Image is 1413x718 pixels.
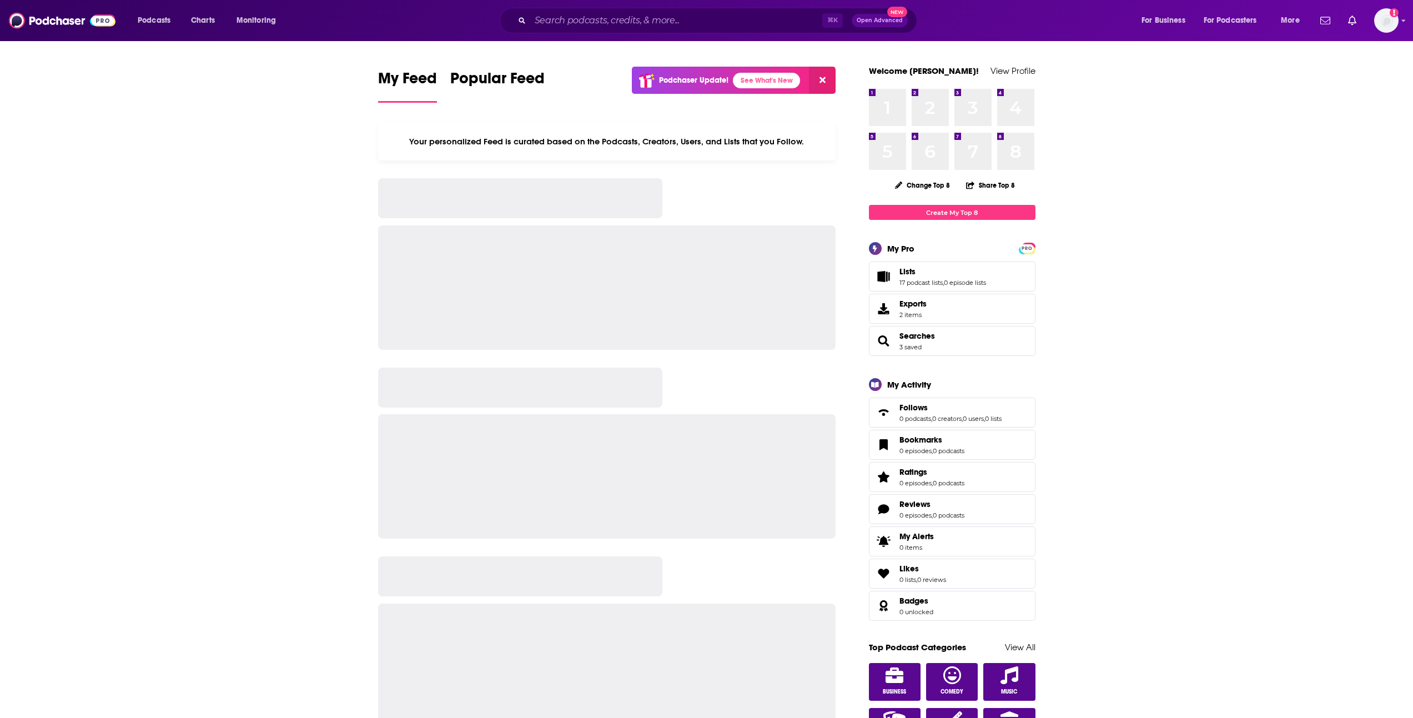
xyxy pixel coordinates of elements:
[899,499,964,509] a: Reviews
[1001,689,1017,695] span: Music
[943,279,944,287] span: ,
[450,69,545,103] a: Popular Feed
[869,326,1035,356] span: Searches
[933,511,964,519] a: 0 podcasts
[916,576,917,584] span: ,
[944,279,986,287] a: 0 episode lists
[869,559,1035,589] span: Likes
[899,596,928,606] span: Badges
[888,178,957,192] button: Change Top 8
[378,123,836,160] div: Your personalized Feed is curated based on the Podcasts, Creators, Users, and Lists that you Follow.
[899,447,932,455] a: 0 episodes
[873,437,895,453] a: Bookmarks
[899,608,933,616] a: 0 unlocked
[9,10,115,31] img: Podchaser - Follow, Share and Rate Podcasts
[1374,8,1399,33] span: Logged in as EllaRoseMurphy
[822,13,843,28] span: ⌘ K
[985,415,1002,423] a: 0 lists
[899,299,927,309] span: Exports
[887,379,931,390] div: My Activity
[899,331,935,341] a: Searches
[932,511,933,519] span: ,
[962,415,963,423] span: ,
[659,76,728,85] p: Podchaser Update!
[899,531,934,541] span: My Alerts
[899,564,946,574] a: Likes
[899,435,964,445] a: Bookmarks
[869,663,921,701] a: Business
[899,499,931,509] span: Reviews
[869,398,1035,428] span: Follows
[873,598,895,614] a: Badges
[1316,11,1335,30] a: Show notifications dropdown
[873,333,895,349] a: Searches
[899,564,919,574] span: Likes
[510,8,928,33] div: Search podcasts, credits, & more...
[899,279,943,287] a: 17 podcast lists
[857,18,903,23] span: Open Advanced
[931,415,932,423] span: ,
[378,69,437,103] a: My Feed
[869,430,1035,460] span: Bookmarks
[869,494,1035,524] span: Reviews
[899,467,927,477] span: Ratings
[932,447,933,455] span: ,
[926,663,978,701] a: Comedy
[899,596,933,606] a: Badges
[899,267,916,277] span: Lists
[873,501,895,517] a: Reviews
[899,435,942,445] span: Bookmarks
[899,576,916,584] a: 0 lists
[899,479,932,487] a: 0 episodes
[1273,12,1314,29] button: open menu
[887,7,907,17] span: New
[869,262,1035,292] span: Lists
[530,12,822,29] input: Search podcasts, credits, & more...
[450,69,545,94] span: Popular Feed
[983,663,1035,701] a: Music
[1281,13,1300,28] span: More
[1020,244,1034,253] span: PRO
[1196,12,1273,29] button: open menu
[184,12,222,29] a: Charts
[873,566,895,581] a: Likes
[1374,8,1399,33] button: Show profile menu
[941,689,963,695] span: Comedy
[1390,8,1399,17] svg: Email not verified
[869,462,1035,492] span: Ratings
[869,66,979,76] a: Welcome [PERSON_NAME]!
[1142,13,1185,28] span: For Business
[873,534,895,549] span: My Alerts
[899,311,927,319] span: 2 items
[933,447,964,455] a: 0 podcasts
[378,69,437,94] span: My Feed
[873,301,895,317] span: Exports
[1204,13,1257,28] span: For Podcasters
[1005,642,1035,652] a: View All
[932,415,962,423] a: 0 creators
[899,403,928,413] span: Follows
[990,66,1035,76] a: View Profile
[899,467,964,477] a: Ratings
[1374,8,1399,33] img: User Profile
[899,343,922,351] a: 3 saved
[852,14,908,27] button: Open AdvancedNew
[917,576,946,584] a: 0 reviews
[869,205,1035,220] a: Create My Top 8
[869,591,1035,621] span: Badges
[883,689,906,695] span: Business
[899,403,1002,413] a: Follows
[966,174,1015,196] button: Share Top 8
[869,294,1035,324] a: Exports
[229,12,290,29] button: open menu
[138,13,170,28] span: Podcasts
[899,415,931,423] a: 0 podcasts
[869,526,1035,556] a: My Alerts
[237,13,276,28] span: Monitoring
[899,267,986,277] a: Lists
[1344,11,1361,30] a: Show notifications dropdown
[1134,12,1199,29] button: open menu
